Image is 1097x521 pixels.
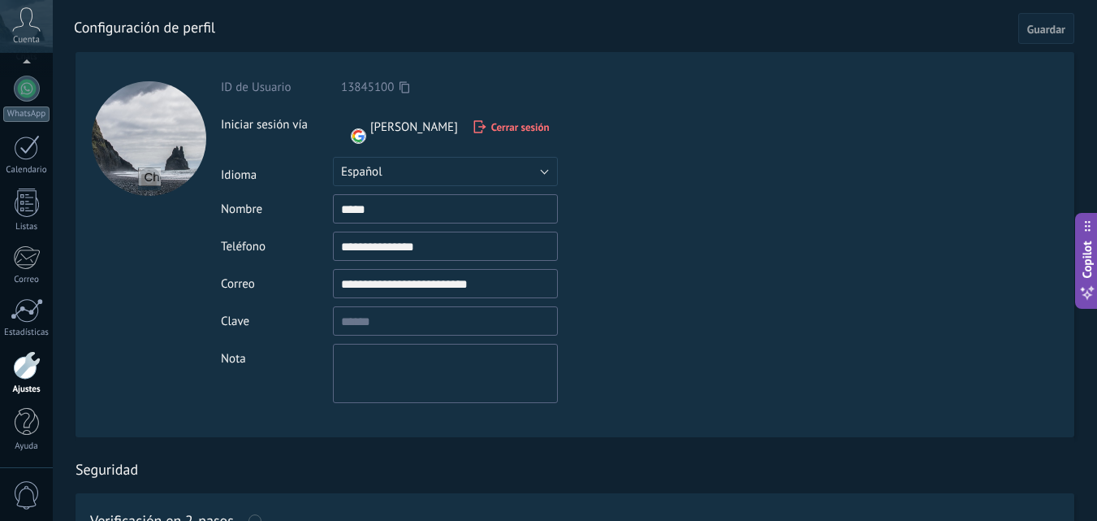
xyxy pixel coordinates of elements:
[3,328,50,338] div: Estadísticas
[3,222,50,232] div: Listas
[13,35,40,46] span: Cuenta
[3,165,50,176] div: Calendario
[341,164,382,180] span: Español
[491,120,550,134] span: Cerrar sesión
[221,239,333,254] div: Teléfono
[333,157,558,186] button: Español
[76,460,138,479] h1: Seguridad
[221,314,333,329] div: Clave
[221,161,333,183] div: Idioma
[221,276,333,292] div: Correo
[1079,241,1095,278] span: Copilot
[3,106,50,122] div: WhatsApp
[341,80,394,95] span: 13845100
[370,119,458,135] span: [PERSON_NAME]
[221,80,333,95] div: ID de Usuario
[3,275,50,285] div: Correo
[3,384,50,395] div: Ajustes
[221,344,333,367] div: Nota
[1018,13,1074,44] button: Guardar
[221,111,333,132] div: Iniciar sesión vía
[1027,24,1065,35] span: Guardar
[3,441,50,452] div: Ayuda
[221,202,333,217] div: Nombre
